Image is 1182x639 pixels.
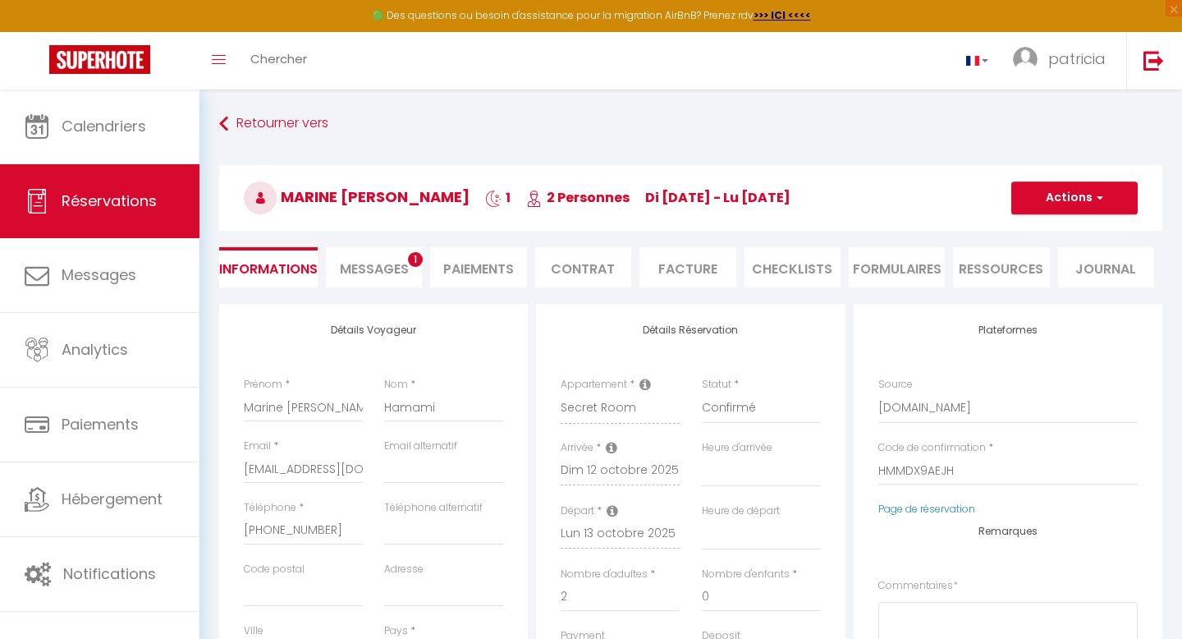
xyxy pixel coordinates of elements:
li: Paiements [430,247,526,287]
span: Messages [62,264,136,285]
img: Super Booking [49,45,150,74]
span: Chercher [250,50,307,67]
label: Source [878,377,913,393]
li: FORMULAIRES [849,247,945,287]
span: 1 [408,252,423,267]
span: patricia [1048,48,1106,69]
label: Pays [384,623,408,639]
span: Messages [340,260,409,278]
h4: Détails Voyageur [244,324,503,336]
li: Ressources [953,247,1049,287]
a: ... patricia [1001,32,1126,90]
a: >>> ICI <<<< [754,8,811,22]
li: Journal [1058,247,1154,287]
span: Réservations [62,191,157,211]
h4: Remarques [878,526,1138,537]
label: Ville [244,623,263,639]
li: Contrat [535,247,631,287]
li: Facture [639,247,735,287]
label: Heure d'arrivée [702,440,772,456]
label: Appartement [561,377,627,393]
span: Notifications [63,563,156,584]
button: Actions [1011,182,1138,214]
label: Téléphone alternatif [384,500,483,516]
label: Commentaires [878,578,958,594]
label: Téléphone [244,500,296,516]
label: Statut [702,377,731,393]
span: 2 Personnes [526,188,630,207]
img: ... [1013,47,1038,71]
label: Heure de départ [702,503,780,519]
li: CHECKLISTS [744,247,841,287]
a: Chercher [238,32,319,90]
span: 1 [485,188,511,207]
label: Adresse [384,562,424,577]
label: Code de confirmation [878,440,986,456]
a: Page de réservation [878,502,975,516]
label: Email [244,439,271,454]
h4: Plateformes [878,324,1138,336]
h4: Détails Réservation [561,324,820,336]
label: Nombre d'adultes [561,567,648,582]
label: Nom [384,377,408,393]
span: Marine [PERSON_NAME] [244,186,470,207]
label: Prénom [244,377,282,393]
span: Hébergement [62,489,163,509]
span: Calendriers [62,116,146,136]
span: di [DATE] - lu [DATE] [645,188,790,207]
span: Analytics [62,339,128,360]
label: Arrivée [561,440,593,456]
label: Email alternatif [384,439,457,454]
li: Informations [219,247,318,287]
span: Paiements [62,414,139,434]
label: Nombre d'enfants [702,567,790,582]
label: Code postal [244,562,305,577]
img: logout [1143,50,1164,71]
a: Retourner vers [219,109,1162,139]
label: Départ [561,503,594,519]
